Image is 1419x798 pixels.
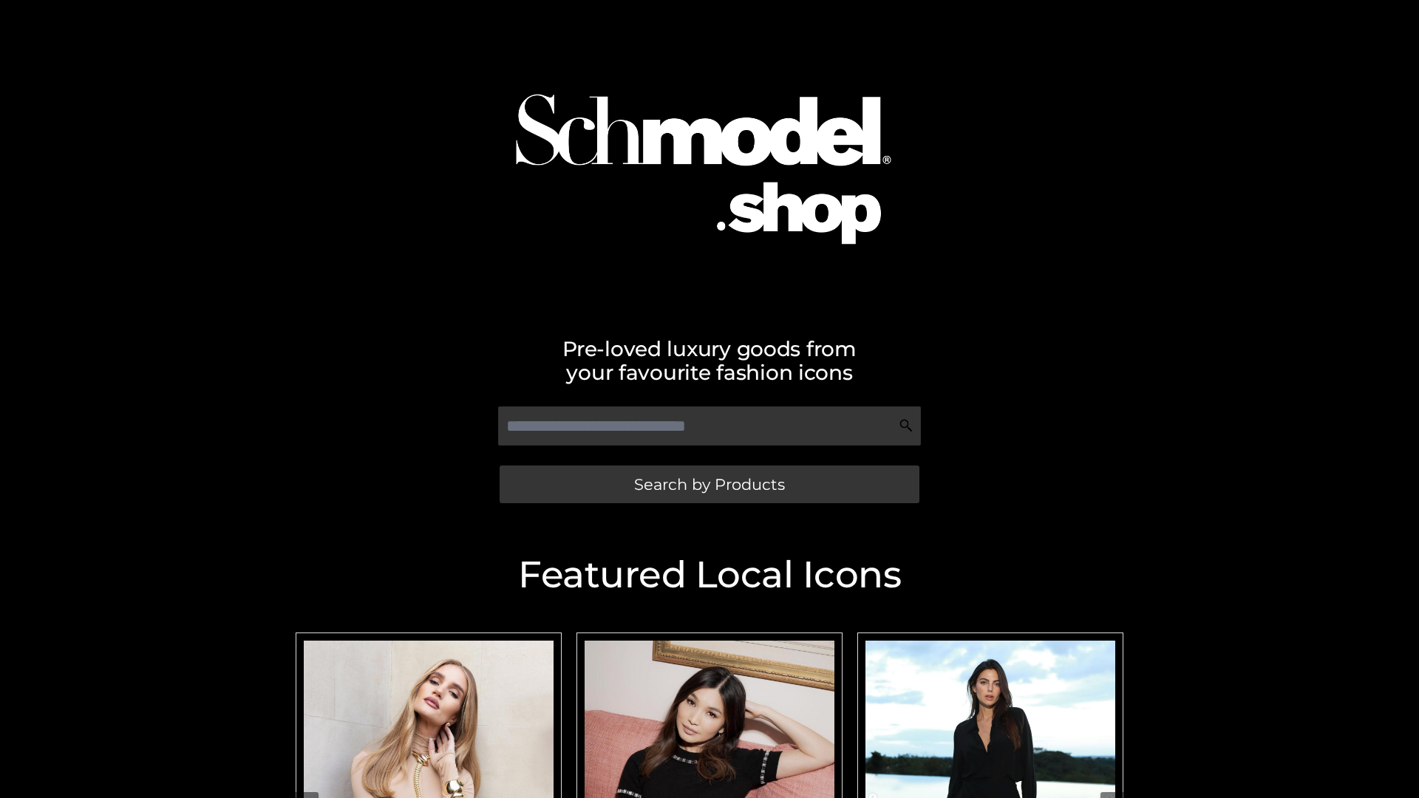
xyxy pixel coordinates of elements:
span: Search by Products [634,477,785,492]
h2: Featured Local Icons​ [288,556,1131,593]
a: Search by Products [500,465,919,503]
img: Search Icon [899,418,913,433]
h2: Pre-loved luxury goods from your favourite fashion icons [288,337,1131,384]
